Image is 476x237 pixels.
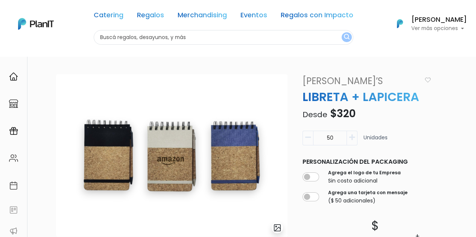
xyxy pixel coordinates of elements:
[9,154,18,163] img: people-662611757002400ad9ed0e3c099ab2801c6687ba6c219adb57efc949bc21e19d.svg
[94,30,353,45] input: Buscá regalos, desayunos, y más
[387,14,467,33] button: PlanIt Logo [PERSON_NAME] Ver más opciones
[303,109,327,120] span: Desde
[9,72,18,81] img: home-e721727adea9d79c4d83392d1f703f7f8bce08238fde08b1acbfd93340b81755.svg
[328,189,408,196] label: Agrega una tarjeta con mensaje
[240,12,267,21] a: Eventos
[9,226,18,235] img: partners-52edf745621dab592f3b2c58e3bca9d71375a7ef29c3b500c9f145b62cc070d4.svg
[411,26,467,31] p: Ver más opciones
[344,34,350,41] img: search_button-432b6d5273f82d61273b3651a40e1bd1b912527efae98b1b7a1b2c0702e16a8d.svg
[298,74,424,88] a: [PERSON_NAME]’s
[9,181,18,190] img: calendar-87d922413cdce8b2cf7b7f5f62616a5cf9e4887200fb71536465627b3292af00.svg
[56,74,287,237] img: 2000___2000-Photoroom__91_.jpg
[9,205,18,214] img: feedback-78b5a0c8f98aac82b08bfc38622c3050aee476f2c9584af64705fc4e61158814.svg
[18,18,54,30] img: PlanIt Logo
[328,177,401,185] p: Sin costo adicional
[273,223,282,232] img: gallery-light
[9,99,18,108] img: marketplace-4ceaa7011d94191e9ded77b95e3339b90024bf715f7c57f8cf31f2d8c509eaba.svg
[425,77,431,83] img: heart_icon
[392,15,408,32] img: PlanIt Logo
[94,12,123,21] a: Catering
[411,17,467,23] h6: [PERSON_NAME]
[9,127,18,136] img: campaigns-02234683943229c281be62815700db0a1741e53638e28bf9629b52c665b00959.svg
[328,197,408,205] p: ($ 50 adicionales)
[303,157,431,166] p: Personalización del packaging
[281,12,353,21] a: Regalos con Impacto
[330,106,356,121] span: $320
[363,134,388,148] p: Unidades
[328,169,401,176] label: Agrega el logo de tu Empresa
[298,88,435,106] p: LIBRETA + LAPICERA
[137,12,164,21] a: Regalos
[178,12,227,21] a: Merchandising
